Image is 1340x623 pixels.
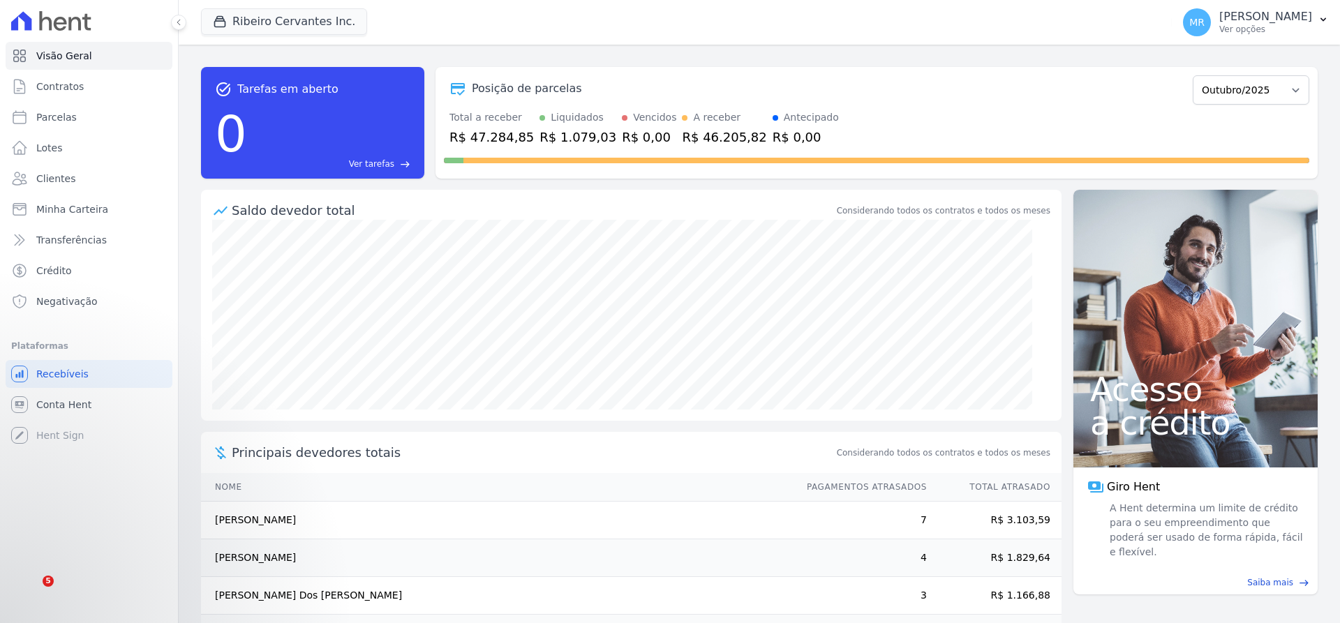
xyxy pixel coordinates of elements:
a: Parcelas [6,103,172,131]
td: R$ 3.103,59 [928,502,1062,539]
a: Ver tarefas east [253,158,410,170]
div: 0 [215,98,247,170]
span: Contratos [36,80,84,93]
a: Conta Hent [6,391,172,419]
span: MR [1189,17,1205,27]
iframe: Intercom notifications mensagem [10,488,290,585]
span: a crédito [1090,406,1301,440]
a: Recebíveis [6,360,172,388]
td: [PERSON_NAME] [201,539,794,577]
div: Antecipado [784,110,839,125]
span: east [400,159,410,170]
a: Saiba mais east [1082,576,1309,589]
span: Principais devedores totais [232,443,834,462]
div: A receber [693,110,740,125]
span: Ver tarefas [349,158,394,170]
td: [PERSON_NAME] Dos [PERSON_NAME] [201,577,794,615]
span: east [1299,578,1309,588]
span: 5 [43,576,54,587]
span: A Hent determina um limite de crédito para o seu empreendimento que poderá ser usado de forma ráp... [1107,501,1304,560]
span: Saiba mais [1247,576,1293,589]
div: R$ 46.205,82 [682,128,766,147]
th: Total Atrasado [928,473,1062,502]
span: Transferências [36,233,107,247]
div: Liquidados [551,110,604,125]
div: Plataformas [11,338,167,354]
span: Considerando todos os contratos e todos os meses [837,446,1050,459]
div: Posição de parcelas [472,80,582,97]
span: Crédito [36,264,72,278]
td: 4 [794,539,928,577]
a: Contratos [6,73,172,100]
div: Saldo devedor total [232,201,834,220]
a: Clientes [6,165,172,193]
a: Crédito [6,257,172,285]
span: Giro Hent [1107,479,1160,495]
span: Parcelas [36,110,77,124]
td: 7 [794,502,928,539]
span: Recebíveis [36,367,89,381]
a: Transferências [6,226,172,254]
td: [PERSON_NAME] [201,502,794,539]
span: Lotes [36,141,63,155]
p: [PERSON_NAME] [1219,10,1312,24]
span: Acesso [1090,373,1301,406]
td: R$ 1.166,88 [928,577,1062,615]
div: R$ 0,00 [622,128,676,147]
span: Conta Hent [36,398,91,412]
span: Visão Geral [36,49,92,63]
div: R$ 47.284,85 [449,128,534,147]
button: MR [PERSON_NAME] Ver opções [1172,3,1340,42]
span: Negativação [36,294,98,308]
td: 3 [794,577,928,615]
p: Ver opções [1219,24,1312,35]
span: Clientes [36,172,75,186]
div: R$ 0,00 [773,128,839,147]
th: Nome [201,473,794,502]
a: Negativação [6,287,172,315]
div: R$ 1.079,03 [539,128,616,147]
span: Tarefas em aberto [237,81,338,98]
td: R$ 1.829,64 [928,539,1062,577]
button: Ribeiro Cervantes Inc. [201,8,367,35]
a: Lotes [6,134,172,162]
div: Vencidos [633,110,676,125]
div: Total a receber [449,110,534,125]
a: Minha Carteira [6,195,172,223]
span: task_alt [215,81,232,98]
th: Pagamentos Atrasados [794,473,928,502]
a: Visão Geral [6,42,172,70]
iframe: Intercom live chat [14,576,47,609]
div: Considerando todos os contratos e todos os meses [837,204,1050,217]
span: Minha Carteira [36,202,108,216]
